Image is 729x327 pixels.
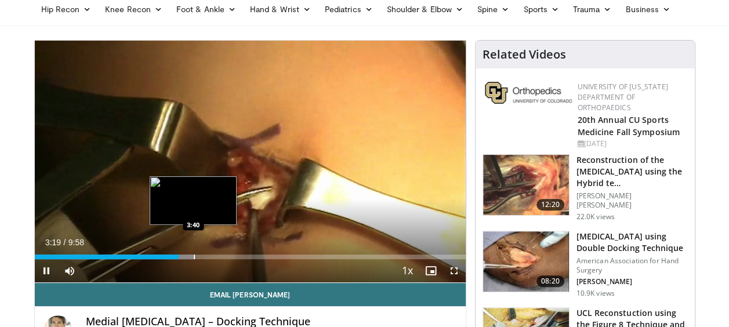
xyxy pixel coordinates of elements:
[483,231,569,292] img: Surgical_Reconstruction_Ulnar_Collateral_Ligament___100005038_3.jpg.150x105_q85_crop-smart_upscal...
[35,255,466,259] div: Progress Bar
[576,212,615,221] p: 22.0K views
[576,191,688,210] p: [PERSON_NAME] [PERSON_NAME]
[576,289,615,298] p: 10.9K views
[576,154,688,189] h3: Reconstruction of the [MEDICAL_DATA] using the Hybrid te…
[396,259,419,282] button: Playback Rate
[483,48,566,61] h4: Related Videos
[150,176,237,225] img: image.jpeg
[35,259,58,282] button: Pause
[578,139,686,149] div: [DATE]
[483,231,688,298] a: 08:20 [MEDICAL_DATA] using Double Docking Technique American Association for Hand Surgery [PERSON...
[576,256,688,275] p: American Association for Hand Surgery
[58,259,81,282] button: Mute
[483,154,688,221] a: 12:20 Reconstruction of the [MEDICAL_DATA] using the Hybrid te… [PERSON_NAME] [PERSON_NAME] 22.0K...
[35,41,466,283] video-js: Video Player
[578,114,680,137] a: 20th Annual CU Sports Medicine Fall Symposium
[578,82,668,112] a: University of [US_STATE] Department of Orthopaedics
[483,155,569,215] img: benn_3.png.150x105_q85_crop-smart_upscale.jpg
[45,238,61,247] span: 3:19
[576,231,688,254] h3: [MEDICAL_DATA] using Double Docking Technique
[64,238,66,247] span: /
[443,259,466,282] button: Fullscreen
[536,199,564,210] span: 12:20
[576,277,688,286] p: [PERSON_NAME]
[485,82,572,104] img: 355603a8-37da-49b6-856f-e00d7e9307d3.png.150x105_q85_autocrop_double_scale_upscale_version-0.2.png
[536,275,564,287] span: 08:20
[35,283,466,306] a: Email [PERSON_NAME]
[68,238,84,247] span: 9:58
[419,259,443,282] button: Enable picture-in-picture mode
